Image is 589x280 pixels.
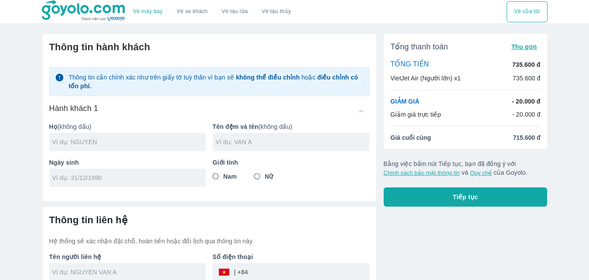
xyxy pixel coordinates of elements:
strong: không thể điều chỉnh [236,74,300,81]
p: Ngày sinh [49,158,206,167]
p: Hệ thống sẽ xác nhận đặt chỗ, hoàn tiền hoặc đổi lịch qua thông tin này [49,237,369,245]
input: Ví dụ: VAN A [216,138,369,146]
p: - 20.000 đ [512,97,540,106]
span: 715.600 đ [513,133,540,142]
a: Vé tàu lửa [215,1,255,22]
p: (không dấu) [49,122,206,131]
h6: Hành khách 1 [49,103,99,114]
span: Nam [223,172,237,181]
span: Tiếp tục [453,193,478,201]
span: Nữ [265,172,273,181]
h6: Thông tin hành khách [49,41,369,53]
b: Tên người liên hệ [49,253,102,260]
button: Chính sách bảo mật thông tin [384,169,460,176]
p: VietJet Air (Người lớn) x1 [391,74,461,83]
p: - 20.000 đ [512,110,541,119]
button: Tiếp tục [384,187,548,207]
input: Ví dụ: 31/12/1990 [52,173,197,182]
input: Ví dụ: NGUYEN [52,138,206,146]
p: TỔNG TIỀN [391,60,429,69]
div: choose transportation mode [507,1,547,22]
span: Tổng thanh toán [391,41,448,52]
b: Họ [49,123,58,130]
p: Giảm giá trực tiếp [391,110,441,119]
a: Vé máy bay [133,8,163,15]
span: Thu gọn [511,43,537,50]
b: Số điện thoại [213,253,253,260]
button: Quy chế [470,169,492,176]
button: Vé tàu thủy [255,1,298,22]
p: GIẢM GIÁ [391,97,419,106]
span: Giá cuối cùng [391,133,431,142]
p: (không dấu) [213,122,369,131]
p: Giới tính [213,158,369,167]
p: 735.600 đ [513,74,541,83]
input: Ví dụ: NGUYEN VAN A [52,268,206,277]
button: Vé của tôi [507,1,547,22]
h6: Thông tin liên hệ [49,214,369,226]
p: Bằng việc bấm nút Tiếp tục, bạn đã đồng ý với và của Goyolo. [384,159,548,177]
a: Vé xe khách [177,8,208,15]
div: choose transportation mode [126,1,298,22]
b: Tên đệm và tên [213,123,259,130]
button: Thu gọn [508,41,541,53]
p: 735.600 đ [512,60,540,69]
p: Thông tin cần chính xác như trên giấy tờ tuỳ thân vì bạn sẽ hoặc [68,73,363,90]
